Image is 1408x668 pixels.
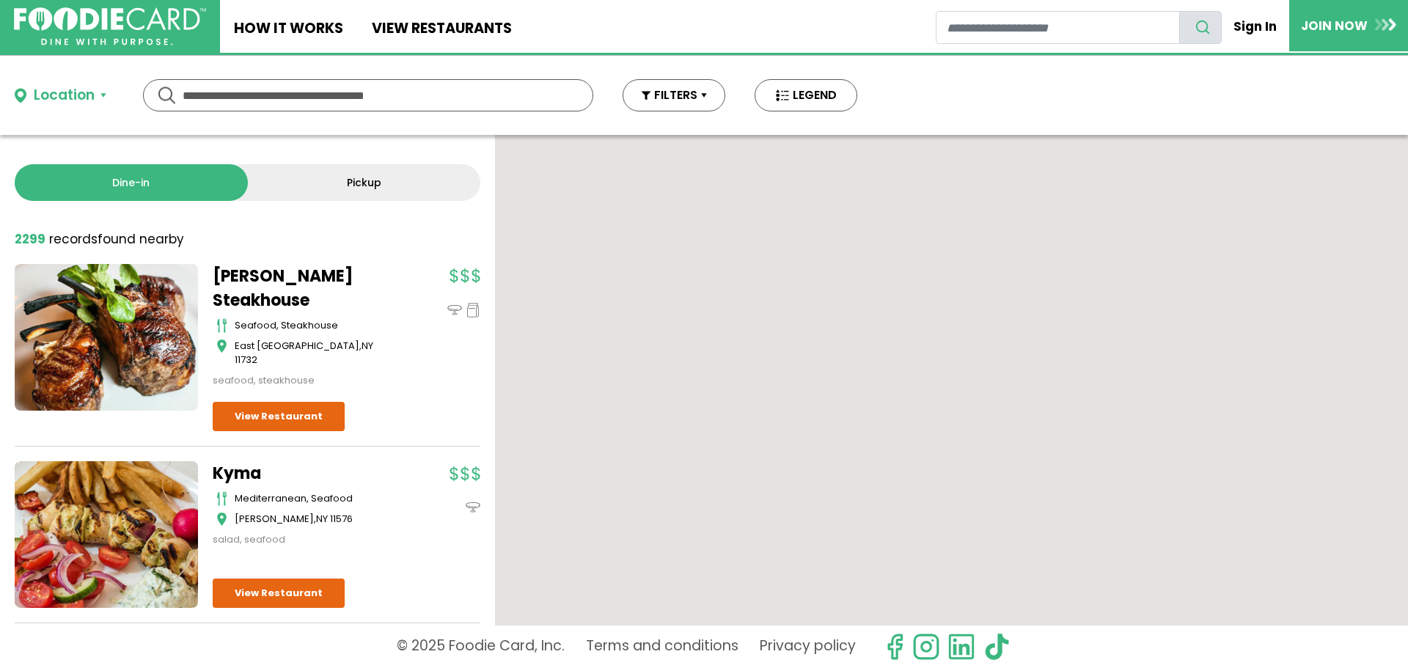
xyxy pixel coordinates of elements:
[15,230,45,248] strong: 2299
[947,633,975,661] img: linkedin.svg
[397,633,565,661] p: © 2025 Foodie Card, Inc.
[936,11,1180,44] input: restaurant search
[623,79,725,111] button: FILTERS
[586,633,738,661] a: Terms and conditions
[466,303,480,318] img: pickup_icon.svg
[235,512,396,526] div: ,
[216,512,227,526] img: map_icon.svg
[983,633,1011,661] img: tiktok.svg
[216,339,227,353] img: map_icon.svg
[316,512,328,526] span: NY
[15,230,184,249] div: found nearby
[14,7,206,46] img: FoodieCard; Eat, Drink, Save, Donate
[330,512,353,526] span: 11576
[1222,10,1289,43] a: Sign In
[216,318,227,333] img: cutlery_icon.svg
[15,85,106,106] button: Location
[216,491,227,506] img: cutlery_icon.svg
[755,79,857,111] button: LEGEND
[466,500,480,515] img: dinein_icon.svg
[213,461,396,485] a: Kyma
[213,532,396,547] div: salad, seafood
[447,303,462,318] img: dinein_icon.svg
[235,339,359,353] span: East [GEOGRAPHIC_DATA]
[1179,11,1222,44] button: search
[49,230,98,248] span: records
[235,353,257,367] span: 11732
[213,579,345,608] a: View Restaurant
[248,164,481,201] a: Pickup
[760,633,856,661] a: Privacy policy
[213,264,396,312] a: [PERSON_NAME] Steakhouse
[881,633,909,661] svg: check us out on facebook
[362,339,373,353] span: NY
[235,512,314,526] span: [PERSON_NAME]
[235,491,396,506] div: mediterranean, seafood
[34,85,95,106] div: Location
[15,164,248,201] a: Dine-in
[213,373,396,388] div: seafood, steakhouse
[235,339,396,367] div: ,
[213,402,345,431] a: View Restaurant
[235,318,396,333] div: seafood, steakhouse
